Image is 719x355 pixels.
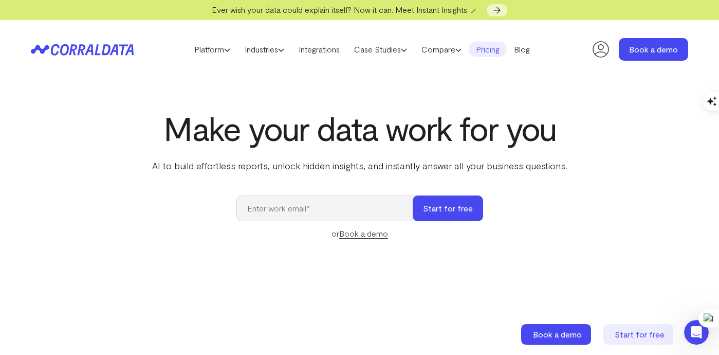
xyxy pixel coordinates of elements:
[684,320,709,345] iframe: Intercom live chat
[236,227,483,240] div: or
[507,42,537,57] a: Blog
[521,324,593,345] a: Book a demo
[413,196,483,221] button: Start for free
[347,42,414,57] a: Case Studies
[291,42,347,57] a: Integrations
[339,228,388,239] a: Book a demo
[212,5,480,14] span: Ever wish your data could explain itself? Now it can. Meet Instant Insights 🪄
[603,324,675,345] a: Start for free
[619,38,688,61] a: Book a demo
[187,42,237,57] a: Platform
[150,110,569,147] h1: Make your data work for you
[150,159,569,172] p: AI to build effortless reports, unlock hidden insights, and instantly answer all your business qu...
[469,42,507,57] a: Pricing
[615,329,665,339] span: Start for free
[237,42,291,57] a: Industries
[414,42,469,57] a: Compare
[533,329,582,339] span: Book a demo
[236,196,423,221] input: Enter work email*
